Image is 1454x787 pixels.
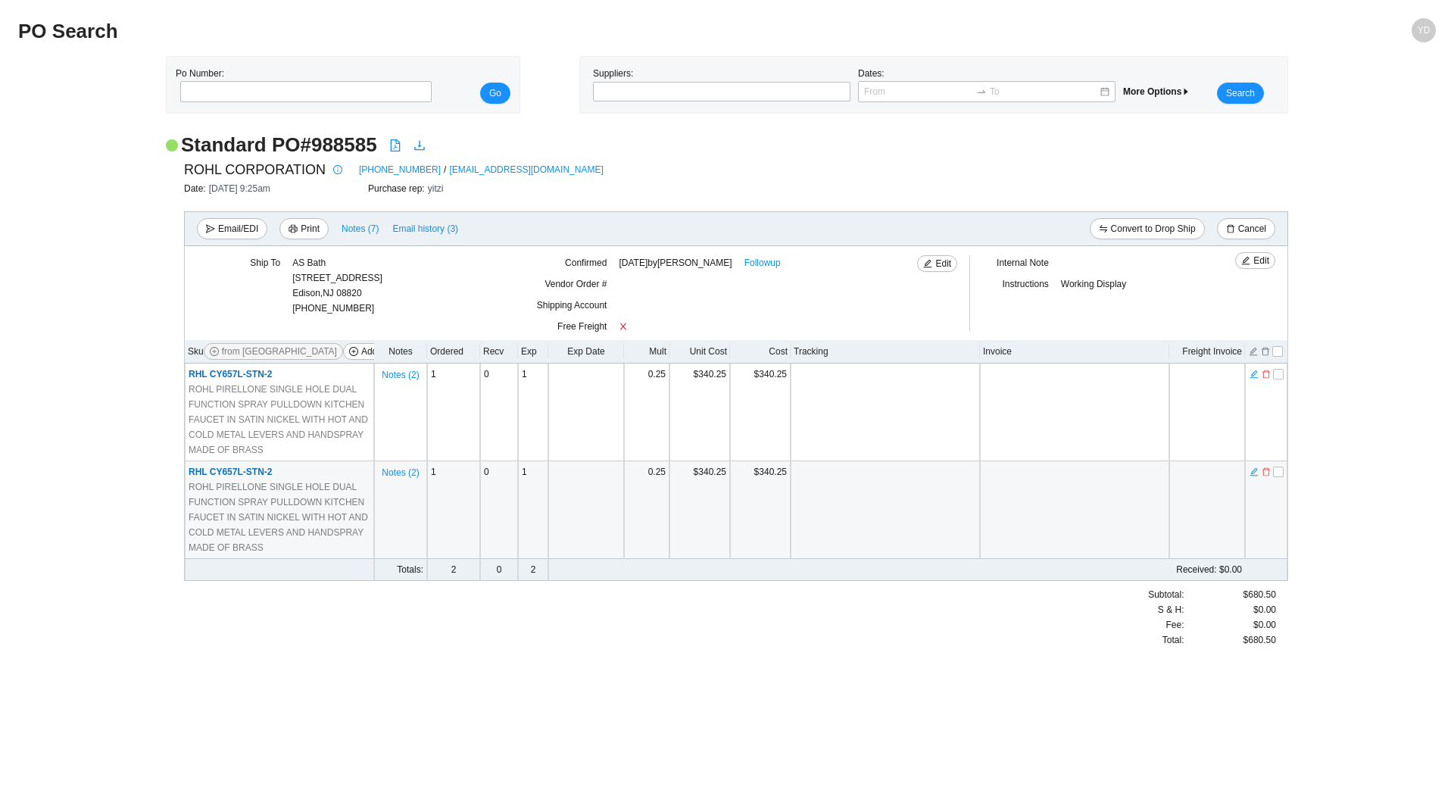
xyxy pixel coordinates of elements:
th: Cost [730,340,791,364]
h2: PO Search [18,18,1081,45]
span: Date: [184,183,209,194]
span: Notes ( 2 ) [382,367,419,383]
div: Dates: [854,66,1119,104]
input: To [990,84,1099,99]
span: Add Items [361,344,402,359]
span: Internal Note [997,258,1049,268]
span: plus-circle [349,347,358,358]
button: edit [1248,345,1259,355]
td: 2 [427,559,480,581]
span: yitzi [428,183,444,194]
td: 1 [518,364,548,461]
div: AS Bath [STREET_ADDRESS] Edison , NJ 08820 [292,255,382,301]
span: Fee : [1165,617,1184,632]
td: 0 [480,364,518,461]
a: [PHONE_NUMBER] [359,162,441,177]
button: Notes (2) [381,367,420,377]
h2: Standard PO # 988585 [181,132,377,158]
span: / [444,162,446,177]
span: send [206,224,215,235]
div: Po Number: [176,66,427,104]
span: edit [1250,369,1259,379]
button: delete [1260,345,1271,355]
span: delete [1262,369,1271,379]
th: Exp Date [548,340,624,364]
button: printerPrint [279,218,329,239]
td: 1 [518,461,548,559]
div: [PHONE_NUMBER] [292,255,382,316]
span: ROHL PIRELLONE SINGLE HOLE DUAL FUNCTION SPRAY PULLDOWN KITCHEN FAUCET IN SATIN NICKEL WITH HOT A... [189,479,370,555]
td: 0.25 [624,461,669,559]
span: delete [1226,224,1235,235]
span: S & H: [1158,602,1184,617]
th: Unit Cost [669,340,730,364]
span: [DATE] by [PERSON_NAME] [619,255,732,270]
span: Received: [1176,564,1216,575]
td: 2 [518,559,548,581]
button: sendEmail/EDI [197,218,267,239]
span: $0.00 [1253,617,1276,632]
td: $340.25 [669,364,730,461]
span: close [619,322,628,331]
span: Purchase rep: [368,183,428,194]
div: Working Display [1061,276,1219,298]
span: [DATE] 9:25am [209,183,270,194]
td: $340.25 [730,364,791,461]
span: swap [1099,224,1108,235]
span: edit [1241,256,1250,267]
span: Edit [935,256,951,271]
span: to [976,86,987,97]
span: Go [489,86,501,101]
span: Edit [1253,253,1269,268]
span: Cancel [1238,221,1266,236]
th: Mult [624,340,669,364]
button: delete [1261,367,1271,378]
input: From [864,84,973,99]
td: 0 [480,559,518,581]
span: YD [1418,18,1431,42]
span: RHL CY657L-STN-2 [189,369,272,379]
button: info-circle [326,159,347,180]
span: Notes ( 7 ) [342,221,379,236]
span: Subtotal: [1148,587,1184,602]
th: Invoice [980,340,1169,364]
button: plus-circlefrom [GEOGRAPHIC_DATA] [204,343,343,360]
span: Confirmed [565,258,607,268]
span: Free Freight [557,321,607,332]
th: Freight Invoice [1169,340,1245,364]
span: edit [1250,467,1259,477]
span: Search [1226,86,1255,101]
th: Recv [480,340,518,364]
button: Search [1217,83,1264,104]
span: Totals: [397,564,423,575]
span: More Options [1123,86,1190,97]
span: Vendor Order # [544,279,607,289]
span: Shipping Account [537,300,607,311]
span: Ship To [250,258,280,268]
a: file-pdf [389,139,401,155]
td: 1 [427,364,480,461]
span: download [413,139,426,151]
span: info-circle [329,165,346,174]
button: editEdit [917,255,957,272]
button: plus-circleAdd Items [343,343,408,360]
button: deleteCancel [1217,218,1275,239]
button: Notes (2) [381,464,420,475]
th: Notes [374,340,427,364]
td: 0 [480,461,518,559]
td: $340.25 [730,461,791,559]
td: $0.00 [624,559,1245,581]
a: Followup [744,255,781,270]
td: 1 [427,461,480,559]
span: Print [301,221,320,236]
th: Ordered [427,340,480,364]
td: 0.25 [624,364,669,461]
span: caret-right [1181,87,1190,96]
span: ROHL PIRELLONE SINGLE HOLE DUAL FUNCTION SPRAY PULLDOWN KITCHEN FAUCET IN SATIN NICKEL WITH HOT A... [189,382,370,458]
div: $680.50 [1184,587,1276,602]
th: Exp [518,340,548,364]
span: Convert to Drop Ship [1111,221,1196,236]
td: $340.25 [669,461,730,559]
div: Sku [188,343,371,360]
span: ROHL CORPORATION [184,158,326,181]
